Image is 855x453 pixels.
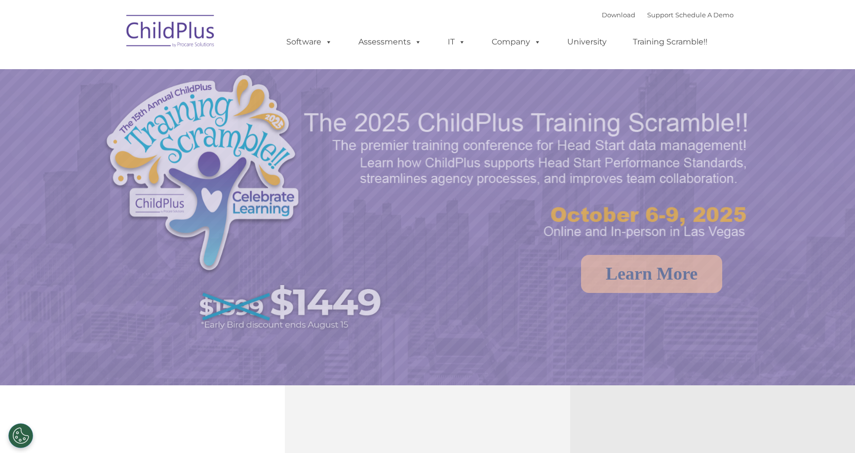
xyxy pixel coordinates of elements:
[647,11,673,19] a: Support
[349,32,431,52] a: Assessments
[8,423,33,448] button: Cookies Settings
[675,11,734,19] a: Schedule A Demo
[581,255,722,293] a: Learn More
[557,32,617,52] a: University
[482,32,551,52] a: Company
[438,32,475,52] a: IT
[602,11,734,19] font: |
[602,11,635,19] a: Download
[276,32,342,52] a: Software
[121,8,220,57] img: ChildPlus by Procare Solutions
[623,32,717,52] a: Training Scramble!!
